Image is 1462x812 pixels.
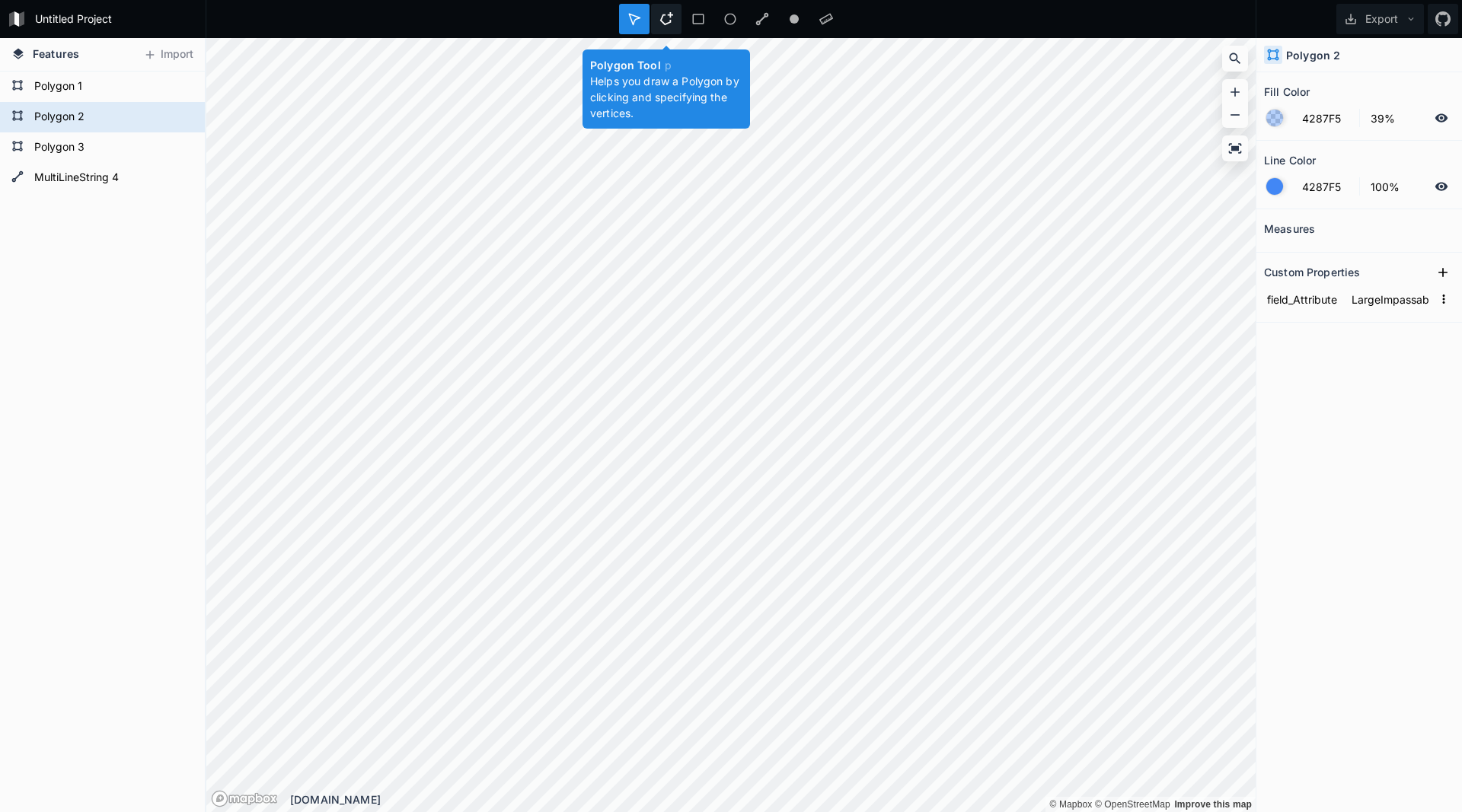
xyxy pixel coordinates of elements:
h4: Polygon Tool [590,57,742,73]
input: Name [1264,288,1341,310]
span: p [665,59,672,72]
p: Helps you draw a Polygon by clicking and specifying the vertices. [590,73,742,121]
button: Import [136,43,201,67]
h2: Measures [1264,217,1315,240]
div: [DOMAIN_NAME] [290,791,1256,807]
a: Mapbox logo [211,790,278,807]
h2: Fill Color [1264,80,1310,103]
h2: Custom Properties [1264,260,1360,284]
h2: Line Color [1264,148,1316,172]
a: OpenStreetMap [1095,799,1170,810]
a: Mapbox [1049,799,1092,810]
input: Empty [1349,288,1433,310]
h4: Polygon 2 [1286,47,1340,63]
a: Map feedback [1174,799,1252,810]
button: Export [1336,4,1424,34]
span: Features [33,46,79,62]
